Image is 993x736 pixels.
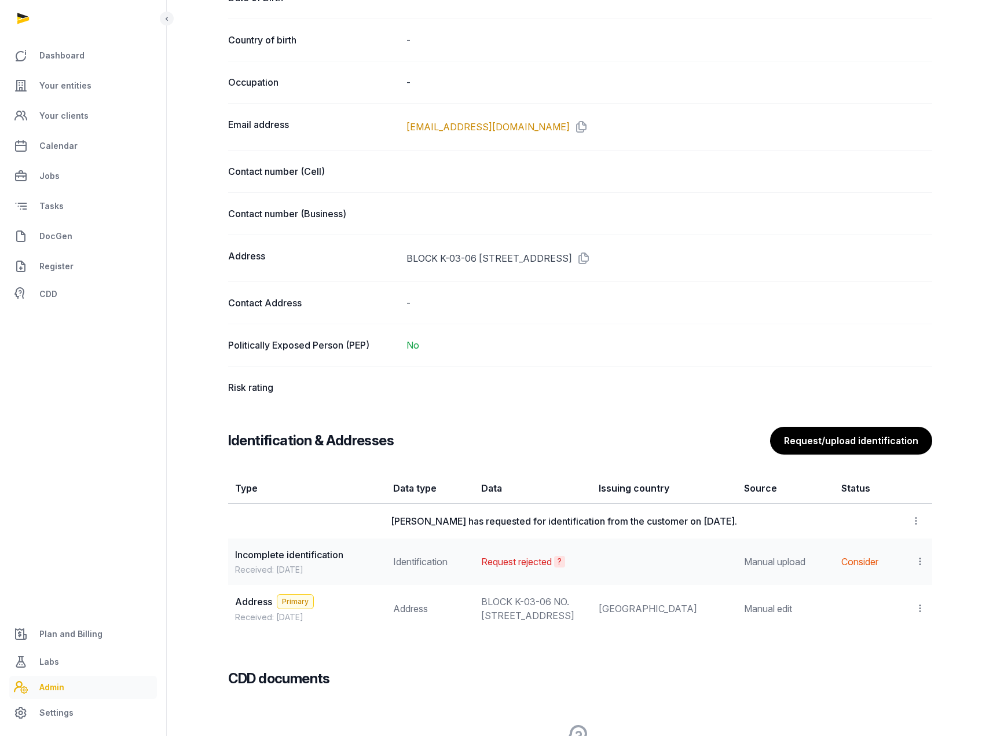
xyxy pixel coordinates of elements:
a: Calendar [9,132,157,160]
td: Address [386,585,475,632]
th: Status [834,473,900,504]
th: Data type [386,473,475,504]
dt: Politically Exposed Person (PEP) [228,338,397,352]
span: Settings [39,706,74,720]
span: CDD [39,287,57,301]
td: Identification [386,539,475,585]
a: Settings [9,699,157,727]
td: [GEOGRAPHIC_DATA] [592,585,737,632]
dt: Address [228,249,397,268]
a: Jobs [9,162,157,190]
dt: Risk rating [228,380,397,394]
td: Manual edit [737,585,834,632]
span: DocGen [39,229,72,243]
span: Received: [DATE] [235,564,379,576]
th: Type [228,473,386,504]
a: Plan and Billing [9,620,157,648]
span: Dashboard [39,49,85,63]
dt: Contact Address [228,296,397,310]
button: Request/upload identification [770,427,932,455]
span: Jobs [39,169,60,183]
span: Plan and Billing [39,627,102,641]
div: Request rejected [481,555,552,569]
dt: Occupation [228,75,397,89]
a: Dashboard [9,42,157,69]
span: Your clients [39,109,89,123]
div: - [406,296,932,310]
span: Tasks [39,199,64,213]
dt: Country of birth [228,33,397,47]
div: Received: [DATE] [235,611,379,623]
span: Your entities [39,79,91,93]
span: Address [235,596,272,607]
span: Labs [39,655,59,669]
dd: - [406,75,932,89]
span: Consider [841,556,878,567]
div: BLOCK K-03-06 [STREET_ADDRESS] [406,249,932,268]
div: [PERSON_NAME] has requested for identification from the customer on [DATE]. [235,514,894,528]
a: Register [9,252,157,280]
div: Manual upload [744,555,827,569]
span: Register [39,259,74,273]
a: [EMAIL_ADDRESS][DOMAIN_NAME] [406,120,570,134]
th: Issuing country [592,473,737,504]
a: CDD [9,283,157,306]
dd: No [406,338,932,352]
div: BLOCK K-03-06 NO.[STREET_ADDRESS] [481,595,585,623]
h3: CDD documents [228,669,330,688]
span: Incomplete identification [235,549,343,561]
a: Labs [9,648,157,676]
div: More info [554,556,565,567]
a: Your entities [9,72,157,100]
h3: Identification & Addresses [228,431,394,450]
th: Source [737,473,834,504]
a: Admin [9,676,157,699]
dt: Contact number (Business) [228,207,397,221]
dd: - [406,33,932,47]
dt: Email address [228,118,397,136]
span: Primary [277,594,314,609]
span: Calendar [39,139,78,153]
a: DocGen [9,222,157,250]
a: Tasks [9,192,157,220]
th: Data [474,473,592,504]
dt: Contact number (Cell) [228,164,397,178]
a: Your clients [9,102,157,130]
span: Admin [39,680,64,694]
